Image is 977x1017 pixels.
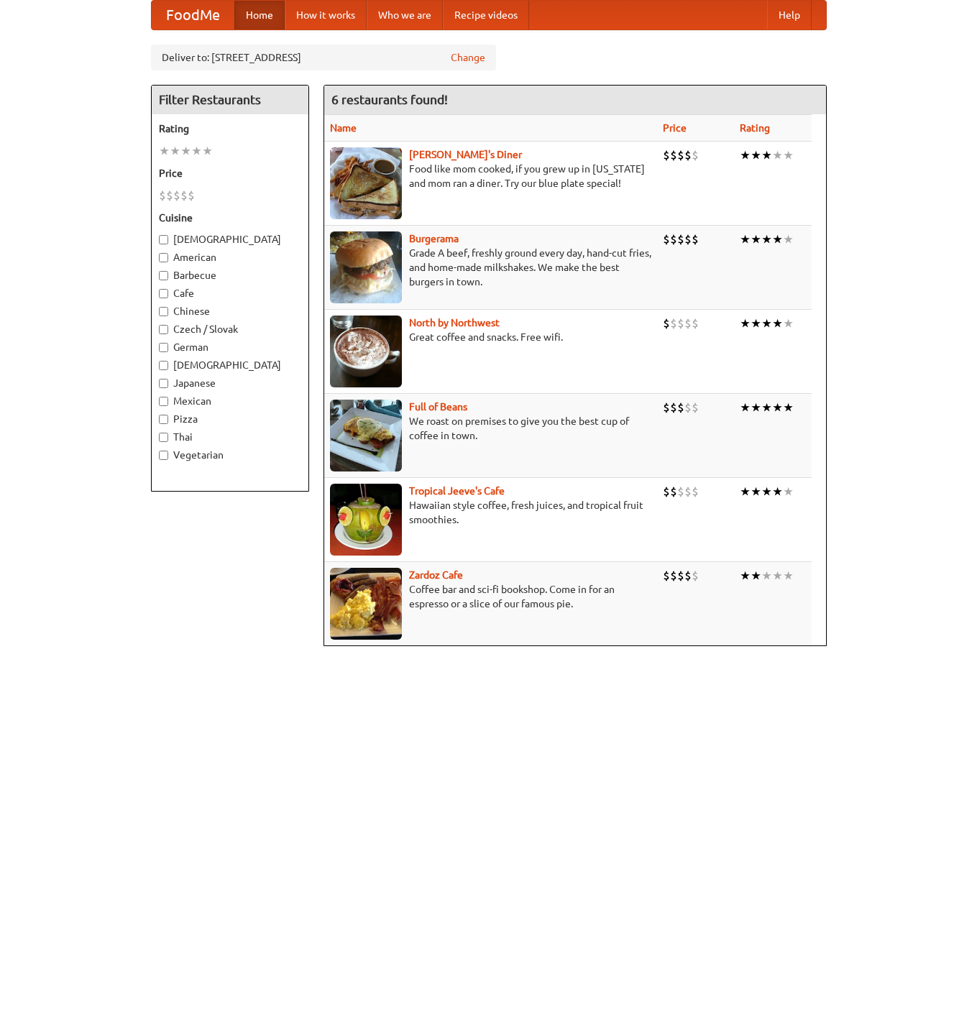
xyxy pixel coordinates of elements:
[159,325,168,334] input: Czech / Slovak
[670,484,677,500] li: $
[772,316,783,331] li: ★
[684,231,692,247] li: $
[159,307,168,316] input: Chinese
[234,1,285,29] a: Home
[684,316,692,331] li: $
[783,568,794,584] li: ★
[159,143,170,159] li: ★
[159,394,301,408] label: Mexican
[692,316,699,331] li: $
[188,188,195,203] li: $
[740,484,751,500] li: ★
[761,484,772,500] li: ★
[159,268,301,282] label: Barbecue
[330,162,651,190] p: Food like mom cooked, if you grew up in [US_STATE] and mom ran a diner. Try our blue plate special!
[173,188,180,203] li: $
[761,400,772,415] li: ★
[159,188,166,203] li: $
[367,1,443,29] a: Who we are
[761,231,772,247] li: ★
[159,376,301,390] label: Japanese
[692,147,699,163] li: $
[159,289,168,298] input: Cafe
[677,568,684,584] li: $
[670,147,677,163] li: $
[159,121,301,136] h5: Rating
[159,430,301,444] label: Thai
[191,143,202,159] li: ★
[152,86,308,114] h4: Filter Restaurants
[663,147,670,163] li: $
[166,188,173,203] li: $
[767,1,812,29] a: Help
[159,304,301,318] label: Chinese
[159,448,301,462] label: Vegetarian
[330,147,402,219] img: sallys.jpg
[159,412,301,426] label: Pizza
[330,330,651,344] p: Great coffee and snacks. Free wifi.
[159,343,168,352] input: German
[151,45,496,70] div: Deliver to: [STREET_ADDRESS]
[159,211,301,225] h5: Cuisine
[409,569,463,581] a: Zardoz Cafe
[330,231,402,303] img: burgerama.jpg
[159,232,301,247] label: [DEMOGRAPHIC_DATA]
[409,401,467,413] a: Full of Beans
[783,147,794,163] li: ★
[663,484,670,500] li: $
[684,568,692,584] li: $
[409,149,522,160] a: [PERSON_NAME]'s Diner
[159,322,301,336] label: Czech / Slovak
[159,397,168,406] input: Mexican
[159,253,168,262] input: American
[330,400,402,471] img: beans.jpg
[159,358,301,372] label: [DEMOGRAPHIC_DATA]
[330,568,402,640] img: zardoz.jpg
[740,122,770,134] a: Rating
[663,316,670,331] li: $
[330,582,651,611] p: Coffee bar and sci-fi bookshop. Come in for an espresso or a slice of our famous pie.
[772,231,783,247] li: ★
[663,568,670,584] li: $
[772,400,783,415] li: ★
[159,286,301,300] label: Cafe
[684,484,692,500] li: $
[285,1,367,29] a: How it works
[677,147,684,163] li: $
[159,379,168,388] input: Japanese
[663,400,670,415] li: $
[761,316,772,331] li: ★
[684,400,692,415] li: $
[783,316,794,331] li: ★
[330,498,651,527] p: Hawaiian style coffee, fresh juices, and tropical fruit smoothies.
[692,484,699,500] li: $
[159,271,168,280] input: Barbecue
[159,340,301,354] label: German
[451,50,485,65] a: Change
[751,316,761,331] li: ★
[159,361,168,370] input: [DEMOGRAPHIC_DATA]
[330,414,651,443] p: We roast on premises to give you the best cup of coffee in town.
[751,231,761,247] li: ★
[330,122,357,134] a: Name
[409,485,505,497] a: Tropical Jeeve's Cafe
[159,415,168,424] input: Pizza
[684,147,692,163] li: $
[740,400,751,415] li: ★
[692,400,699,415] li: $
[409,317,500,328] a: North by Northwest
[751,147,761,163] li: ★
[677,231,684,247] li: $
[670,316,677,331] li: $
[180,143,191,159] li: ★
[180,188,188,203] li: $
[761,568,772,584] li: ★
[409,233,459,244] b: Burgerama
[152,1,234,29] a: FoodMe
[761,147,772,163] li: ★
[677,484,684,500] li: $
[670,568,677,584] li: $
